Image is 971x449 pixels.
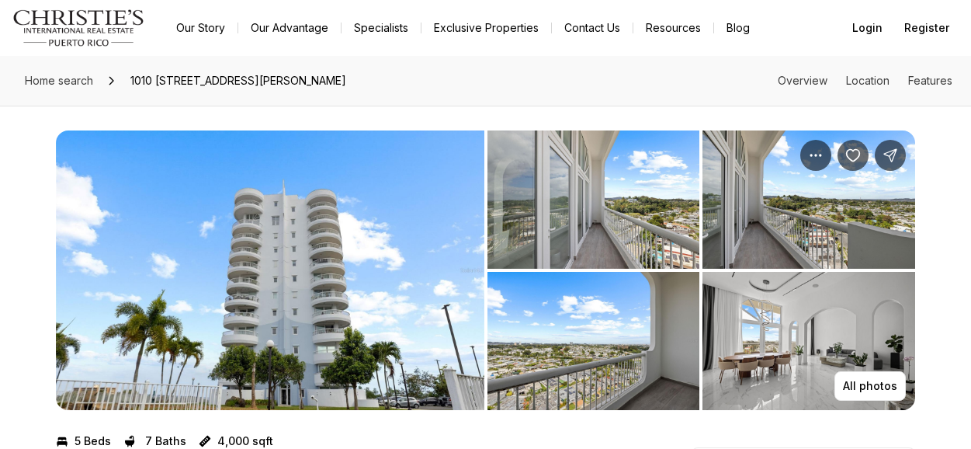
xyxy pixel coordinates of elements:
[145,435,186,447] p: 7 Baths
[487,272,700,410] button: View image gallery
[778,75,952,87] nav: Page section menu
[800,140,831,171] button: Property options
[714,17,762,39] a: Blog
[702,131,915,269] button: View image gallery
[487,131,700,269] button: View image gallery
[904,22,949,34] span: Register
[421,17,551,39] a: Exclusive Properties
[875,140,906,171] button: Share Property: 1010 CALLE ORQUID #1106
[834,371,906,401] button: All photos
[164,17,238,39] a: Our Story
[895,12,959,44] button: Register
[56,131,484,410] li: 1 of 11
[702,272,915,410] button: View image gallery
[487,131,916,410] li: 2 of 11
[56,131,915,410] div: Listing Photos
[908,74,952,87] a: Skip to: Features
[837,140,869,171] button: Save Property: 1010 CALLE ORQUID #1106
[852,22,883,34] span: Login
[12,9,145,47] img: logo
[843,12,892,44] button: Login
[124,68,352,93] span: 1010 [STREET_ADDRESS][PERSON_NAME]
[25,74,93,87] span: Home search
[56,131,484,410] button: View image gallery
[633,17,713,39] a: Resources
[552,17,633,39] button: Contact Us
[846,74,890,87] a: Skip to: Location
[778,74,827,87] a: Skip to: Overview
[19,68,99,93] a: Home search
[217,435,273,447] p: 4,000 sqft
[75,435,111,447] p: 5 Beds
[843,380,897,392] p: All photos
[342,17,421,39] a: Specialists
[238,17,341,39] a: Our Advantage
